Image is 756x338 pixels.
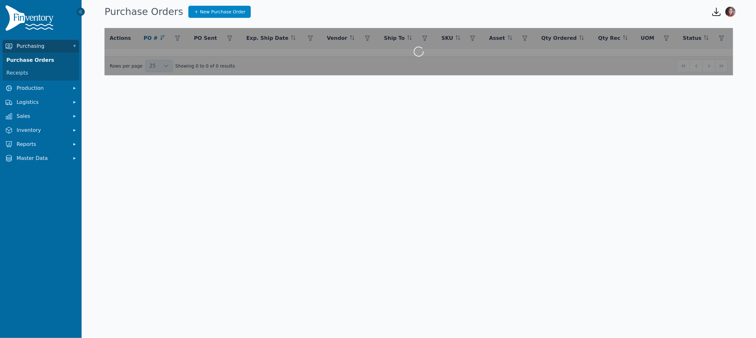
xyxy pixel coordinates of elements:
[17,126,68,134] span: Inventory
[3,96,79,109] button: Logistics
[17,140,68,148] span: Reports
[3,82,79,95] button: Production
[3,138,79,151] button: Reports
[200,9,246,15] span: New Purchase Order
[17,155,68,162] span: Master Data
[17,112,68,120] span: Sales
[3,124,79,137] button: Inventory
[3,152,79,165] button: Master Data
[725,7,736,17] img: Nathaniel Brooks
[105,6,183,18] h1: Purchase Orders
[4,67,78,79] a: Receipts
[3,40,79,53] button: Purchasing
[17,98,68,106] span: Logistics
[5,5,56,33] img: Finventory
[4,54,78,67] a: Purchase Orders
[3,110,79,123] button: Sales
[17,42,68,50] span: Purchasing
[188,6,251,18] a: New Purchase Order
[17,84,68,92] span: Production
